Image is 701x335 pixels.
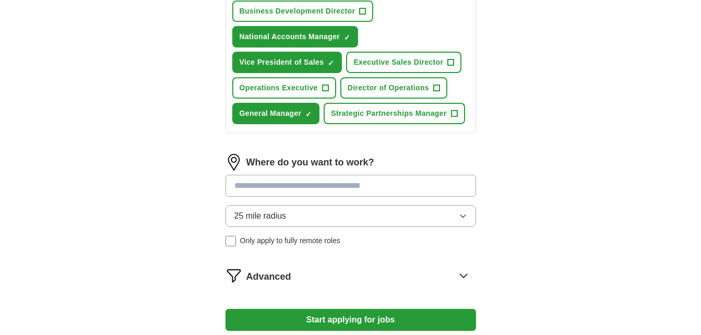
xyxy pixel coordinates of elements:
span: ✓ [328,59,334,67]
span: Business Development Director [240,6,355,17]
span: General Manager [240,108,302,119]
button: Vice President of Sales✓ [232,52,342,73]
input: Only apply to fully remote roles [225,236,236,246]
span: Operations Executive [240,82,318,93]
button: Start applying for jobs [225,309,476,331]
button: Operations Executive [232,77,336,99]
button: Director of Operations [340,77,447,99]
span: 25 mile radius [234,210,287,222]
label: Where do you want to work? [246,155,374,170]
span: ✓ [305,110,312,118]
span: Executive Sales Director [353,57,443,68]
span: Director of Operations [348,82,429,93]
button: 25 mile radius [225,205,476,227]
span: Vice President of Sales [240,57,324,68]
img: location.png [225,154,242,171]
span: ✓ [344,33,350,42]
span: Strategic Partnerships Manager [331,108,446,119]
button: Strategic Partnerships Manager [324,103,465,124]
img: filter [225,267,242,284]
button: National Accounts Manager✓ [232,26,359,47]
button: Business Development Director [232,1,374,22]
span: Only apply to fully remote roles [240,235,340,246]
span: Advanced [246,270,291,284]
button: Executive Sales Director [346,52,461,73]
button: General Manager✓ [232,103,320,124]
span: National Accounts Manager [240,31,340,42]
